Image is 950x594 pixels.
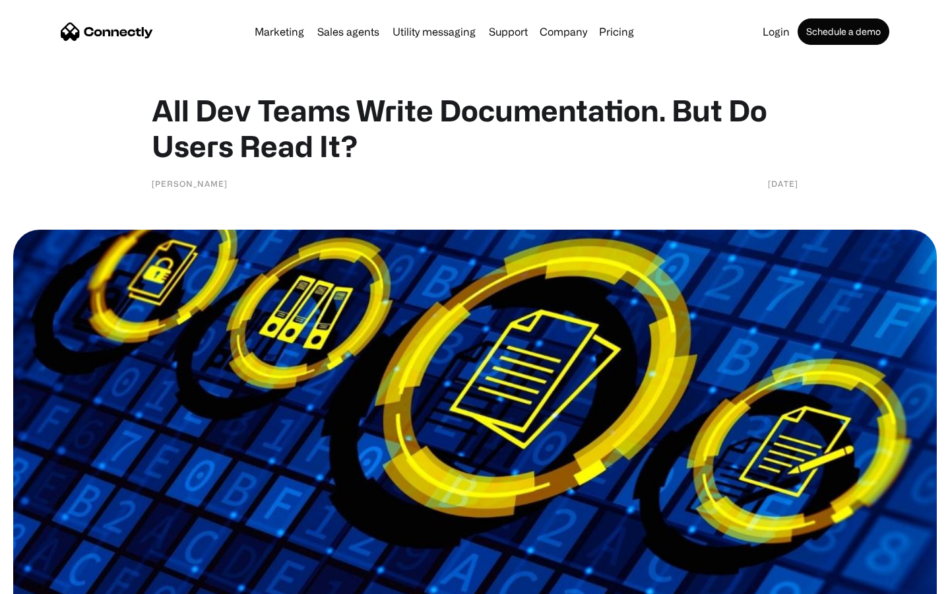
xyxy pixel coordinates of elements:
[768,177,798,190] div: [DATE]
[484,26,533,37] a: Support
[13,571,79,589] aside: Language selected: English
[312,26,385,37] a: Sales agents
[387,26,481,37] a: Utility messaging
[152,177,228,190] div: [PERSON_NAME]
[152,92,798,164] h1: All Dev Teams Write Documentation. But Do Users Read It?
[798,18,889,45] a: Schedule a demo
[757,26,795,37] a: Login
[249,26,309,37] a: Marketing
[540,22,587,41] div: Company
[594,26,639,37] a: Pricing
[26,571,79,589] ul: Language list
